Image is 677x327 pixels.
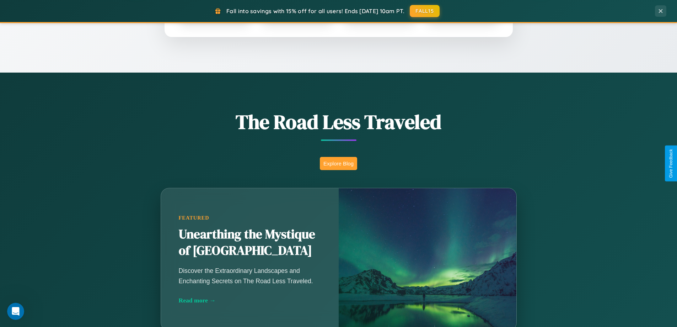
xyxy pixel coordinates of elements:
p: Discover the Extraordinary Landscapes and Enchanting Secrets on The Road Less Traveled. [179,266,321,286]
div: Read more → [179,297,321,304]
div: Give Feedback [668,149,673,178]
button: Explore Blog [320,157,357,170]
div: Featured [179,215,321,221]
button: FALL15 [410,5,440,17]
h2: Unearthing the Mystique of [GEOGRAPHIC_DATA] [179,226,321,259]
h1: The Road Less Traveled [125,108,552,136]
span: Fall into savings with 15% off for all users! Ends [DATE] 10am PT. [226,7,404,15]
iframe: Intercom live chat [7,303,24,320]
